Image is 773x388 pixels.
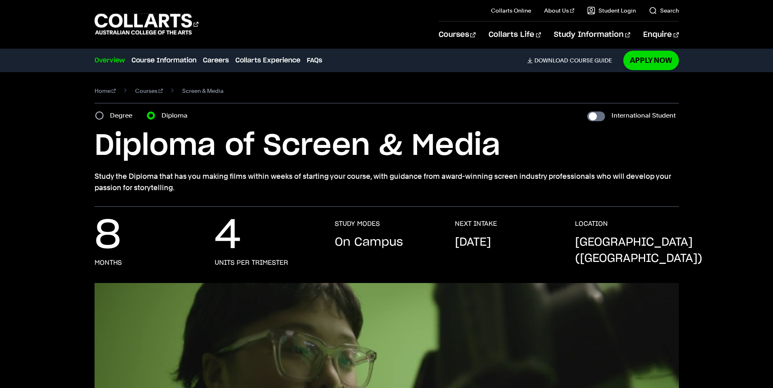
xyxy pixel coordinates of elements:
[544,6,574,15] a: About Us
[439,21,476,48] a: Courses
[95,128,679,164] h1: Diploma of Screen & Media
[95,56,125,65] a: Overview
[110,110,137,121] label: Degree
[95,259,122,267] h3: months
[612,110,676,121] label: International Student
[215,259,288,267] h3: units per trimester
[649,6,679,15] a: Search
[527,57,618,64] a: DownloadCourse Guide
[643,21,678,48] a: Enquire
[95,13,198,36] div: Go to homepage
[95,85,116,96] a: Home
[215,220,241,252] p: 4
[95,171,679,193] p: Study the Diploma that has you making films within weeks of starting your course, with guidance f...
[335,220,380,228] h3: STUDY MODES
[131,56,196,65] a: Course Information
[161,110,192,121] label: Diploma
[554,21,630,48] a: Study Information
[623,51,679,70] a: Apply Now
[489,21,541,48] a: Collarts Life
[203,56,229,65] a: Careers
[235,56,300,65] a: Collarts Experience
[307,56,322,65] a: FAQs
[534,57,568,64] span: Download
[575,220,608,228] h3: LOCATION
[95,220,121,252] p: 8
[455,220,497,228] h3: NEXT INTAKE
[455,234,491,251] p: [DATE]
[491,6,531,15] a: Collarts Online
[135,85,163,96] a: Courses
[182,85,224,96] span: Screen & Media
[575,234,702,267] p: [GEOGRAPHIC_DATA] ([GEOGRAPHIC_DATA])
[587,6,636,15] a: Student Login
[335,234,403,251] p: On Campus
